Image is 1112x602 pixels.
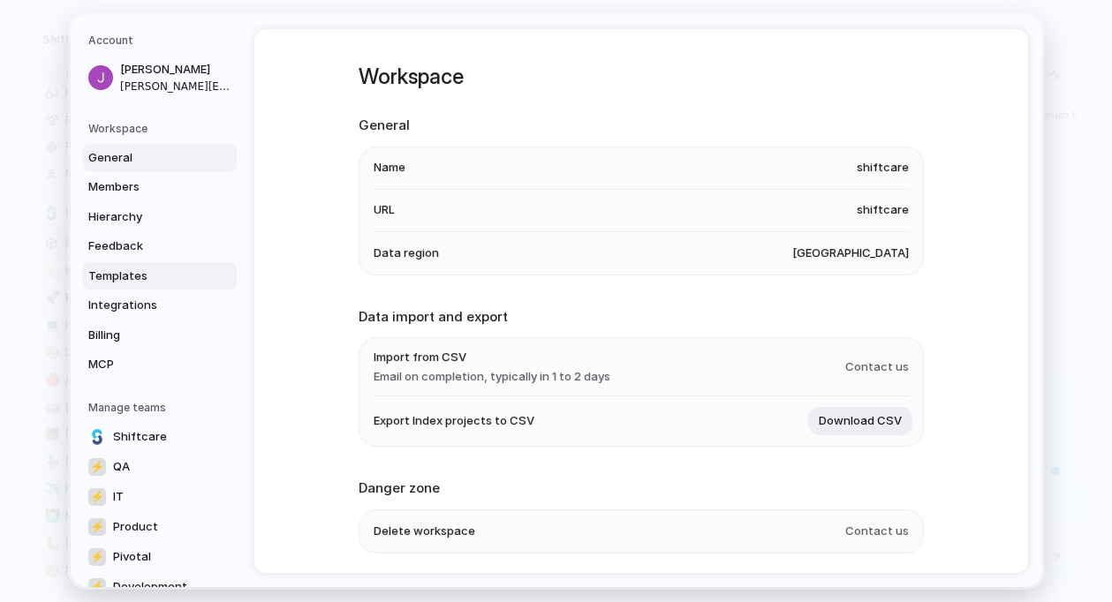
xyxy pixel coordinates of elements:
div: ⚡ [88,458,106,476]
a: ⚡Development [83,573,237,601]
h2: Danger zone [359,478,924,499]
span: Delete workspace [374,523,475,540]
div: ⚡ [88,548,106,566]
span: Email on completion, typically in 1 to 2 days [374,368,610,386]
h2: Data import and export [359,307,924,327]
span: IT [113,488,124,506]
a: General [83,144,237,172]
span: shiftcare [857,159,909,177]
span: Contact us [845,523,909,540]
a: ⚡QA [83,453,237,481]
span: Billing [88,327,201,344]
span: Import from CSV [374,349,610,366]
h5: Manage teams [88,400,237,416]
a: ⚡Product [83,513,237,541]
span: Pivotal [113,548,151,566]
span: MCP [88,356,201,373]
a: Members [83,173,237,201]
span: Templates [88,267,201,285]
div: ⚡ [88,578,106,596]
span: General [88,149,201,167]
a: Integrations [83,291,237,320]
span: Feedback [88,237,201,255]
h2: General [359,116,924,136]
a: ⚡IT [83,483,237,511]
span: Export Index projects to CSV [374,412,534,430]
span: Members [88,178,201,196]
h5: Account [88,33,237,49]
a: ⚡Pivotal [83,543,237,571]
span: Product [113,518,158,536]
span: Data region [374,245,439,262]
div: ⚡ [88,488,106,506]
a: Feedback [83,232,237,260]
a: Billing [83,321,237,350]
span: Integrations [88,297,201,314]
span: URL [374,201,395,219]
a: Shiftcare [83,423,237,451]
h5: Workspace [88,121,237,137]
span: Name [374,159,405,177]
span: Download CSV [819,412,902,430]
span: [PERSON_NAME] [120,61,233,79]
span: Shiftcare [113,428,167,446]
span: Contact us [845,358,909,376]
a: Templates [83,262,237,290]
button: Download CSV [808,407,912,435]
span: [GEOGRAPHIC_DATA] [792,245,909,262]
a: Hierarchy [83,203,237,231]
span: shiftcare [857,201,909,219]
span: [PERSON_NAME][EMAIL_ADDRESS][PERSON_NAME][DOMAIN_NAME] [120,79,233,94]
a: [PERSON_NAME][PERSON_NAME][EMAIL_ADDRESS][PERSON_NAME][DOMAIN_NAME] [83,56,237,100]
div: ⚡ [88,518,106,536]
h1: Workspace [359,61,924,93]
span: QA [113,458,130,476]
a: MCP [83,350,237,379]
span: Hierarchy [88,208,201,226]
span: Development [113,578,187,596]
